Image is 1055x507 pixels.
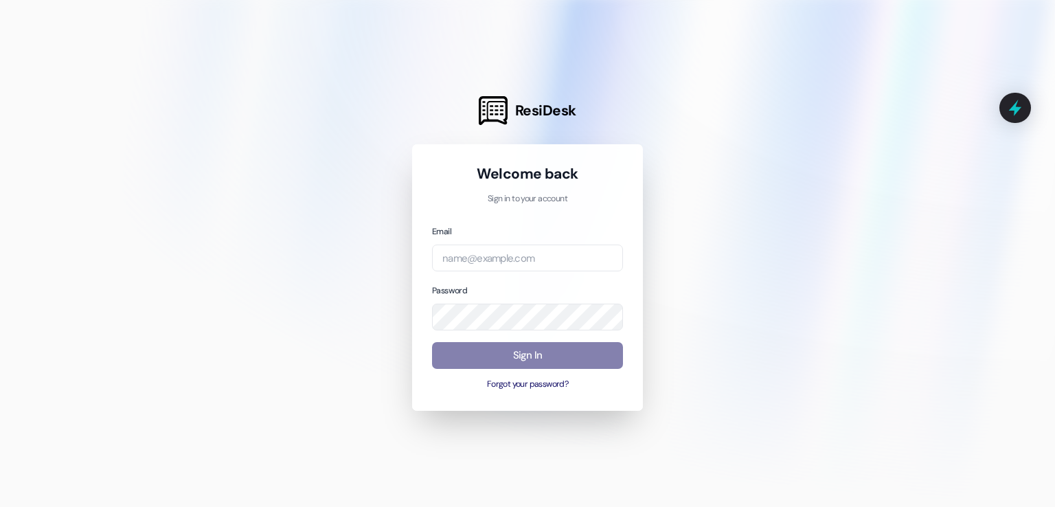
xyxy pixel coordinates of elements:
button: Forgot your password? [432,379,623,391]
button: Sign In [432,342,623,369]
input: name@example.com [432,245,623,271]
h1: Welcome back [432,164,623,183]
label: Email [432,226,451,237]
p: Sign in to your account [432,193,623,205]
label: Password [432,285,467,296]
span: ResiDesk [515,101,576,120]
img: ResiDesk Logo [479,96,508,125]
